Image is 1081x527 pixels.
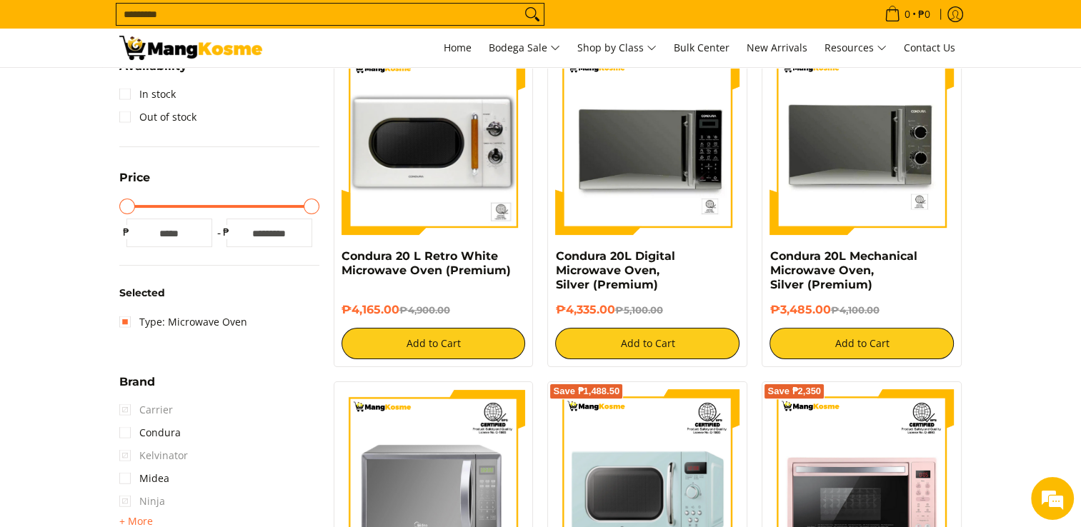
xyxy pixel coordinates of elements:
[553,387,619,396] span: Save ₱1,488.50
[570,29,664,67] a: Shop by Class
[119,444,188,467] span: Kelvinator
[817,29,894,67] a: Resources
[119,516,153,527] span: + More
[119,398,173,421] span: Carrier
[119,61,187,72] span: Availability
[769,328,954,359] button: Add to Cart
[444,41,472,54] span: Home
[904,41,955,54] span: Contact Us
[916,9,932,19] span: ₱0
[667,29,737,67] a: Bulk Center
[219,225,234,239] span: ₱
[521,4,544,25] button: Search
[902,9,912,19] span: 0
[119,311,247,333] a: Type: Microwave Oven
[119,106,196,129] a: Out of stock
[437,29,479,67] a: Home
[577,39,657,57] span: Shop by Class
[119,172,150,194] summary: Open
[482,29,567,67] a: Bodega Sale
[747,41,807,54] span: New Arrivals
[614,304,662,316] del: ₱5,100.00
[769,51,954,235] img: Condura 20L Mechanical Microwave Oven, Silver (Premium)
[342,303,526,317] h6: ₱4,165.00
[342,249,511,277] a: Condura 20 L Retro White Microwave Oven (Premium)
[119,36,262,60] img: Small Appliances l Mang Kosme: Home Appliances Warehouse Sale Microwave Oven
[555,249,674,291] a: Condura 20L Digital Microwave Oven, Silver (Premium)
[830,304,879,316] del: ₱4,100.00
[739,29,815,67] a: New Arrivals
[277,29,962,67] nav: Main Menu
[399,304,450,316] del: ₱4,900.00
[119,61,187,83] summary: Open
[897,29,962,67] a: Contact Us
[555,328,739,359] button: Add to Cart
[674,41,729,54] span: Bulk Center
[769,249,917,291] a: Condura 20L Mechanical Microwave Oven, Silver (Premium)
[119,376,155,398] summary: Open
[119,421,181,444] a: Condura
[119,467,169,490] a: Midea
[880,6,935,22] span: •
[119,490,165,513] span: Ninja
[119,83,176,106] a: In stock
[489,39,560,57] span: Bodega Sale
[119,287,319,300] h6: Selected
[119,376,155,388] span: Brand
[769,303,954,317] h6: ₱3,485.00
[119,172,150,184] span: Price
[825,39,887,57] span: Resources
[342,51,526,235] img: condura-vintage-style-20-liter-micowave-oven-with-icc-sticker-class-a-full-front-view-mang-kosme
[555,51,739,235] img: 20-liter-digital-microwave-oven-silver-full-front-view-mang-kosme
[767,387,821,396] span: Save ₱2,350
[342,328,526,359] button: Add to Cart
[119,225,134,239] span: ₱
[555,303,739,317] h6: ₱4,335.00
